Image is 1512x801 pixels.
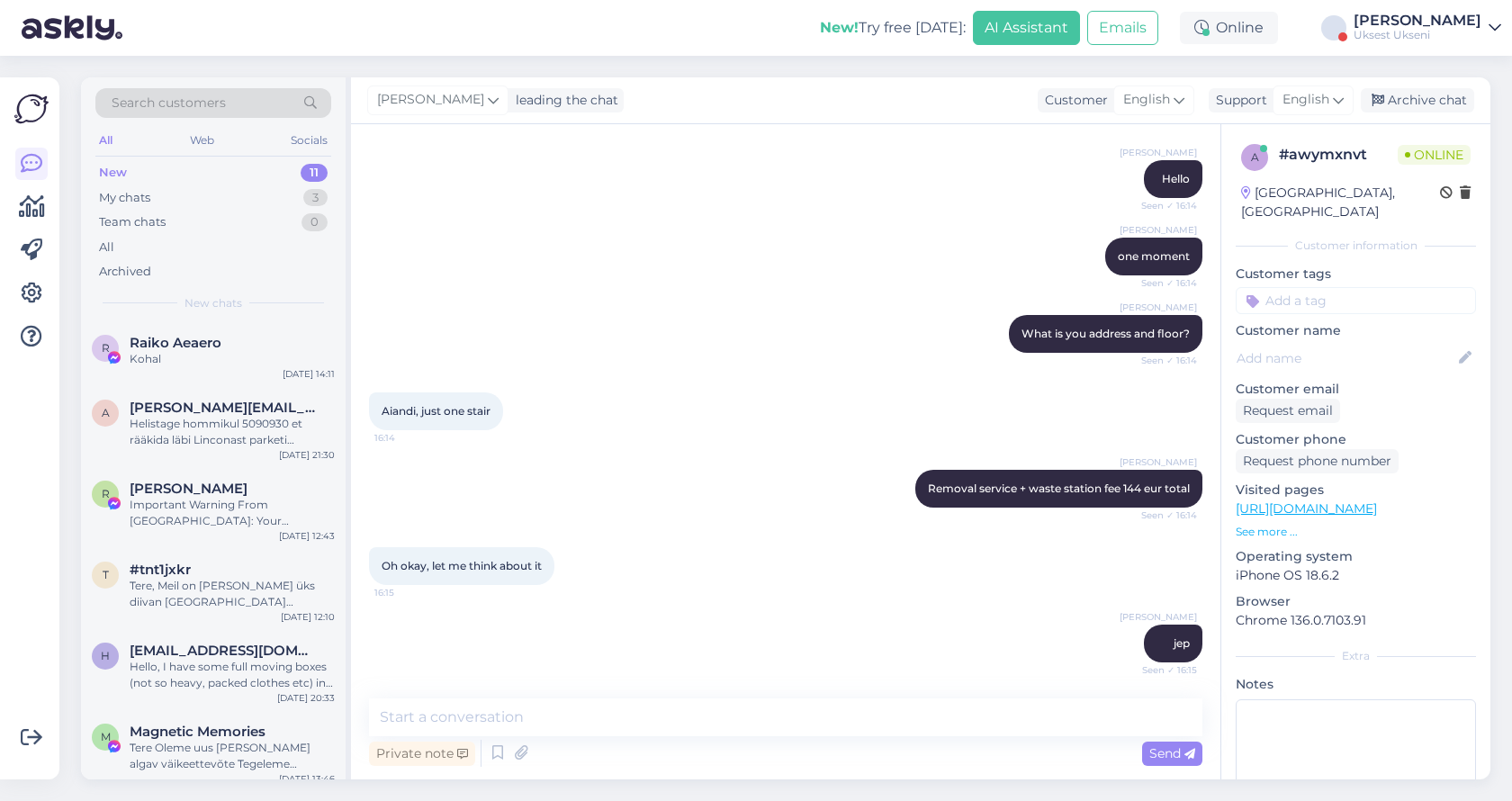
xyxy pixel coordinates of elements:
[102,341,110,355] span: R
[1236,430,1476,449] p: Customer phone
[1236,481,1476,499] p: Visited pages
[820,17,966,39] div: Try free [DATE]:
[1129,508,1197,522] span: Seen ✓ 16:14
[382,559,542,572] span: Oh okay, let me think about it
[382,404,490,418] span: Aiandi, just one stair
[377,90,484,110] span: [PERSON_NAME]
[130,740,335,772] div: Tere Oleme uus [PERSON_NAME] algav väikeettevõte Tegeleme fotomagnetite valmistamisega, 5x5 cm, n...
[279,772,335,786] div: [DATE] 13:46
[102,406,110,419] span: a
[99,164,127,182] div: New
[130,400,317,416] span: andreas.aho@gmail.com
[1149,745,1195,761] span: Send
[1354,13,1501,42] a: [PERSON_NAME]Uksest Ukseni
[1209,91,1267,110] div: Support
[1129,354,1197,367] span: Seen ✓ 16:14
[1236,566,1476,585] p: iPhone OS 18.6.2
[928,481,1190,495] span: Removal service + waste station fee 144 eur total
[1180,12,1278,44] div: Online
[1251,150,1259,164] span: a
[186,129,218,152] div: Web
[1237,348,1455,368] input: Add name
[1038,91,1108,110] div: Customer
[99,238,114,256] div: All
[283,367,335,381] div: [DATE] 14:11
[130,724,265,740] span: Magnetic Memories
[1236,399,1340,423] div: Request email
[1236,592,1476,611] p: Browser
[130,351,335,367] div: Kohal
[1087,11,1158,45] button: Emails
[1236,449,1399,473] div: Request phone number
[99,213,166,231] div: Team chats
[1129,276,1197,290] span: Seen ✓ 16:14
[301,164,328,182] div: 11
[973,11,1080,45] button: AI Assistant
[1129,199,1197,212] span: Seen ✓ 16:14
[1120,301,1197,314] span: [PERSON_NAME]
[1241,184,1440,221] div: [GEOGRAPHIC_DATA], [GEOGRAPHIC_DATA]
[1236,287,1476,314] input: Add a tag
[1021,327,1190,340] span: What is you address and floor?
[1120,455,1197,469] span: [PERSON_NAME]
[279,448,335,462] div: [DATE] 21:30
[130,562,191,578] span: #tnt1jxkr
[14,92,49,126] img: Askly Logo
[1236,265,1476,283] p: Customer tags
[1279,144,1398,166] div: # awymxnvt
[1120,610,1197,624] span: [PERSON_NAME]
[99,263,151,281] div: Archived
[508,91,618,110] div: leading the chat
[102,487,110,500] span: R
[1236,547,1476,566] p: Operating system
[1236,675,1476,694] p: Notes
[184,295,242,311] span: New chats
[281,610,335,624] div: [DATE] 12:10
[1120,146,1197,159] span: [PERSON_NAME]
[1236,380,1476,399] p: Customer email
[1282,90,1329,110] span: English
[1236,611,1476,630] p: Chrome 136.0.7103.91
[101,730,111,743] span: M
[130,416,335,448] div: Helistage hommikul 5090930 et rääkida läbi Linconast parketi toomine Pallasti 44 5
[95,129,116,152] div: All
[1236,321,1476,340] p: Customer name
[1162,172,1190,185] span: Hello
[130,578,335,610] div: Tere, Meil on [PERSON_NAME] üks diivan [GEOGRAPHIC_DATA] kesklinnast Mustamäele toimetada. Kas sa...
[1174,636,1190,650] span: jep
[1354,13,1481,28] div: [PERSON_NAME]
[1354,28,1481,42] div: Uksest Ukseni
[1398,145,1471,165] span: Online
[1236,500,1377,517] a: [URL][DOMAIN_NAME]
[103,568,109,581] span: t
[130,481,247,497] span: Rafael Snow
[130,497,335,529] div: Important Warning From [GEOGRAPHIC_DATA]: Your Facebook page is scheduled for permanent deletion ...
[277,691,335,705] div: [DATE] 20:33
[1236,238,1476,254] div: Customer information
[1123,90,1170,110] span: English
[130,659,335,691] div: Hello, I have some full moving boxes (not so heavy, packed clothes etc) in a storage place at par...
[1120,223,1197,237] span: [PERSON_NAME]
[1236,524,1476,540] p: See more ...
[112,94,226,112] span: Search customers
[130,335,221,351] span: Raiko Aeaero
[1236,648,1476,664] div: Extra
[99,189,150,207] div: My chats
[369,742,475,766] div: Private note
[374,431,442,445] span: 16:14
[130,643,317,659] span: handeyetkinn@gmail.com
[279,529,335,543] div: [DATE] 12:43
[101,649,110,662] span: h
[301,213,328,231] div: 0
[303,189,328,207] div: 3
[374,586,442,599] span: 16:15
[1118,249,1190,263] span: one moment
[1361,88,1474,112] div: Archive chat
[1129,663,1197,677] span: Seen ✓ 16:15
[820,19,859,36] b: New!
[287,129,331,152] div: Socials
